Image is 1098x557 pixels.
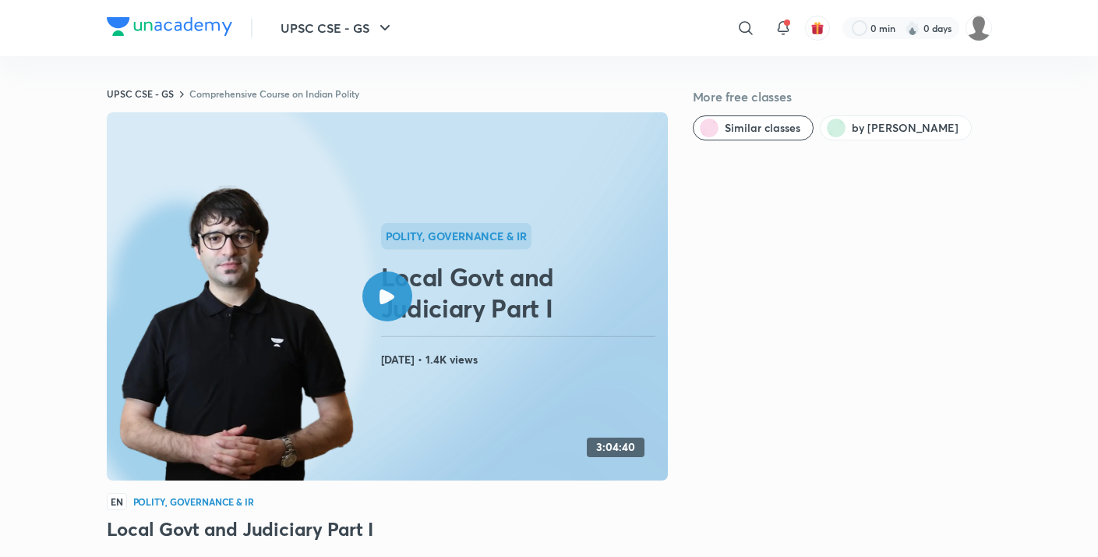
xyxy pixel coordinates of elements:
a: Company Logo [107,17,232,40]
img: Company Logo [107,17,232,36]
img: avatar [810,21,824,35]
button: UPSC CSE - GS [271,12,404,44]
h4: Polity, Governance & IR [133,497,255,506]
img: Celina Chingmuan [966,15,992,41]
a: Comprehensive Course on Indian Polity [189,87,359,100]
h4: [DATE] • 1.4K views [381,349,662,370]
h5: More free classes [693,87,992,106]
h4: 3:04:40 [596,441,635,454]
button: by Sarmad Mehraj [820,115,972,140]
a: UPSC CSE - GS [107,87,174,100]
button: Similar classes [693,115,814,140]
h2: Local Govt and Judiciary Part I [381,261,662,324]
span: Similar classes [725,120,800,136]
h3: Local Govt and Judiciary Part I [107,516,668,541]
img: streak [905,20,920,36]
span: by Sarmad Mehraj [852,120,959,136]
button: avatar [805,16,830,41]
span: EN [107,493,127,510]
